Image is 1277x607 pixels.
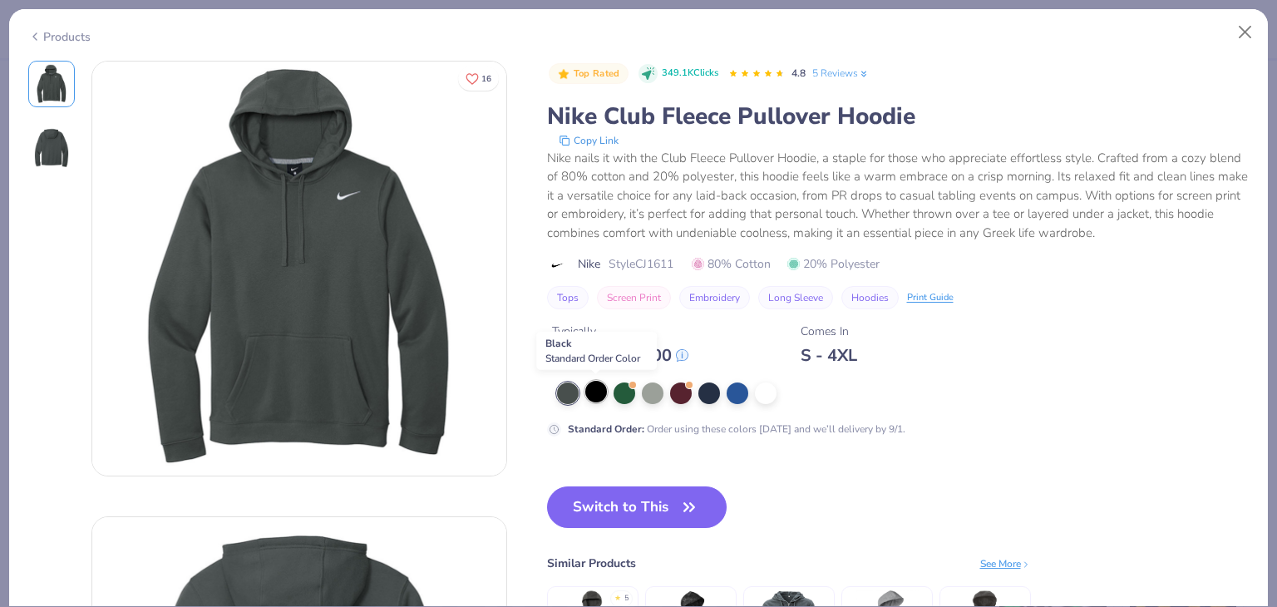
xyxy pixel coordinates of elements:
[557,67,570,81] img: Top Rated sort
[547,286,589,309] button: Tops
[547,555,636,572] div: Similar Products
[578,255,600,273] span: Nike
[907,291,954,305] div: Print Guide
[481,75,491,83] span: 16
[841,286,899,309] button: Hoodies
[554,132,624,149] button: copy to clipboard
[1230,17,1261,48] button: Close
[32,127,71,167] img: Back
[547,101,1250,132] div: Nike Club Fleece Pullover Hoodie
[980,556,1031,571] div: See More
[547,259,569,272] img: brand logo
[791,67,806,80] span: 4.8
[547,149,1250,243] div: Nike nails it with the Club Fleece Pullover Hoodie, a staple for those who appreciate effortless ...
[547,486,727,528] button: Switch to This
[28,28,91,46] div: Products
[728,61,785,87] div: 4.8 Stars
[568,422,905,437] div: Order using these colors [DATE] and we’ll delivery by 9/1.
[801,323,857,340] div: Comes In
[597,286,671,309] button: Screen Print
[812,66,870,81] a: 5 Reviews
[32,64,71,104] img: Front
[552,345,688,366] div: $ 74.00 - $ 82.00
[536,332,657,370] div: Black
[624,593,629,605] div: 5
[92,62,506,476] img: Front
[692,255,771,273] span: 80% Cotton
[614,593,621,600] div: ★
[568,422,644,436] strong: Standard Order :
[662,67,718,81] span: 349.1K Clicks
[458,67,499,91] button: Like
[609,255,673,273] span: Style CJ1611
[545,352,640,365] span: Standard Order Color
[801,345,857,366] div: S - 4XL
[574,69,620,78] span: Top Rated
[679,286,750,309] button: Embroidery
[552,323,688,340] div: Typically
[787,255,880,273] span: 20% Polyester
[549,63,629,85] button: Badge Button
[758,286,833,309] button: Long Sleeve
